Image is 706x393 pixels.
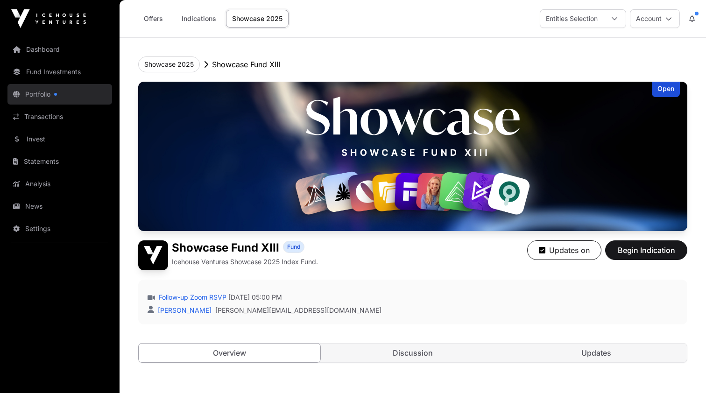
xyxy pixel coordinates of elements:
[7,196,112,217] a: News
[617,245,676,256] span: Begin Indication
[7,174,112,194] a: Analysis
[7,151,112,172] a: Statements
[156,306,212,314] a: [PERSON_NAME]
[7,84,112,105] a: Portfolio
[287,243,300,251] span: Fund
[176,10,222,28] a: Indications
[172,240,279,255] h1: Showcase Fund XIII
[212,59,280,70] p: Showcase Fund XIII
[138,240,168,270] img: Showcase Fund XIII
[605,240,687,260] button: Begin Indication
[215,306,381,315] a: [PERSON_NAME][EMAIL_ADDRESS][DOMAIN_NAME]
[138,82,687,231] img: Showcase Fund XIII
[172,257,318,267] p: Icehouse Ventures Showcase 2025 Index Fund.
[322,344,504,362] a: Discussion
[505,344,687,362] a: Updates
[139,344,687,362] nav: Tabs
[7,39,112,60] a: Dashboard
[605,250,687,259] a: Begin Indication
[7,62,112,82] a: Fund Investments
[630,9,680,28] button: Account
[138,343,321,363] a: Overview
[157,293,226,302] a: Follow-up Zoom RSVP
[134,10,172,28] a: Offers
[7,129,112,149] a: Invest
[527,240,601,260] button: Updates on
[7,218,112,239] a: Settings
[7,106,112,127] a: Transactions
[659,348,706,393] iframe: Chat Widget
[652,82,680,97] div: Open
[540,10,603,28] div: Entities Selection
[138,56,200,72] button: Showcase 2025
[11,9,86,28] img: Icehouse Ventures Logo
[228,293,282,302] span: [DATE] 05:00 PM
[226,10,289,28] a: Showcase 2025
